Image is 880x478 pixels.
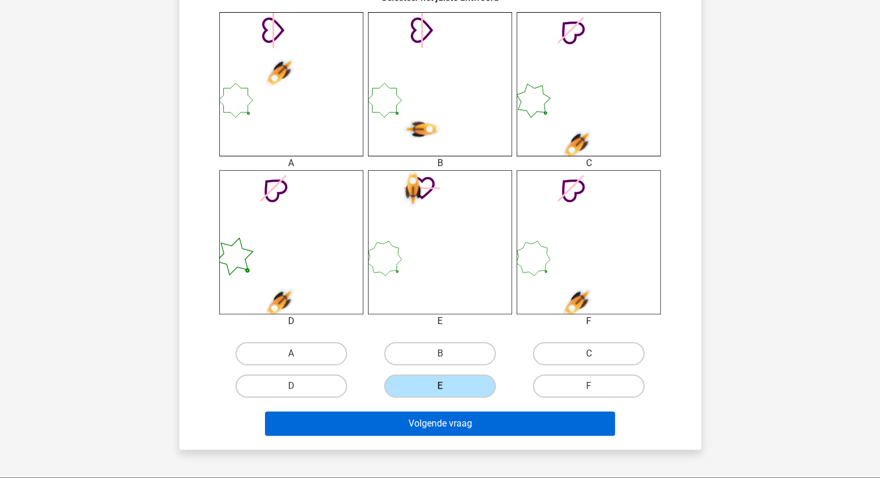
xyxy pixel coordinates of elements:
label: A [235,342,347,365]
div: C [508,156,669,170]
label: C [533,342,645,365]
label: E [384,374,496,398]
div: A [211,156,372,170]
label: B [384,342,496,365]
label: F [533,374,645,398]
label: D [235,374,347,398]
button: Volgende vraag [265,411,615,436]
div: B [359,156,521,170]
div: D [211,314,372,328]
div: E [359,314,521,328]
div: F [508,314,669,328]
